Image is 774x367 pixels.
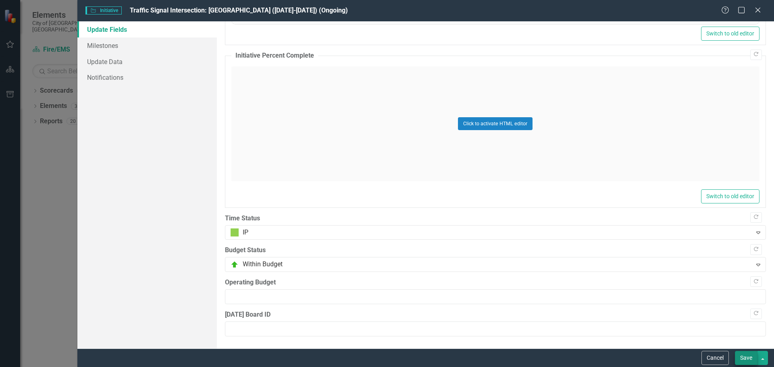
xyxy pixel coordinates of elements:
[701,27,759,41] button: Switch to old editor
[77,69,217,85] a: Notifications
[225,310,766,319] label: [DATE] Board ID
[735,351,757,365] button: Save
[2,2,524,21] p: The infrastructure is in place, Broward Transit completed two inspections but found minor issues ...
[701,351,729,365] button: Cancel
[225,278,766,287] label: Operating Budget
[85,6,122,15] span: Initiative
[701,189,759,203] button: Switch to old editor
[77,54,217,70] a: Update Data
[458,117,533,130] button: Click to activate HTML editor
[77,37,217,54] a: Milestones
[225,246,766,255] label: Budget Status
[225,214,766,223] label: Time Status
[130,6,348,14] span: Traffic Signal Intersection: [GEOGRAPHIC_DATA] ([DATE]-[DATE]) (Ongoing)
[231,51,318,60] legend: Initiative Percent Complete
[77,21,217,37] a: Update Fields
